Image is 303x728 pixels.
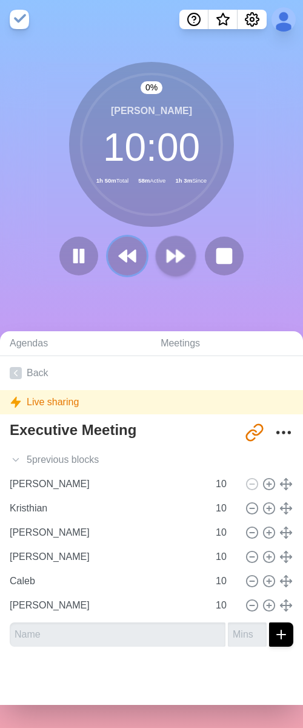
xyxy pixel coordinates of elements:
[211,545,240,569] input: Mins
[211,593,240,618] input: Mins
[208,10,238,29] button: What’s new
[271,420,296,445] button: More
[5,521,208,545] input: Name
[242,420,267,445] button: Share link
[211,472,240,496] input: Mins
[5,496,208,521] input: Name
[10,622,225,647] input: Name
[5,569,208,593] input: Name
[179,10,208,29] button: Help
[5,593,208,618] input: Name
[211,521,240,545] input: Mins
[211,569,240,593] input: Mins
[238,10,267,29] button: Settings
[94,453,99,467] span: s
[228,622,267,647] input: Mins
[5,545,208,569] input: Name
[151,331,303,356] a: Meetings
[5,472,208,496] input: Name
[211,496,240,521] input: Mins
[10,10,29,29] img: timeblocks logo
